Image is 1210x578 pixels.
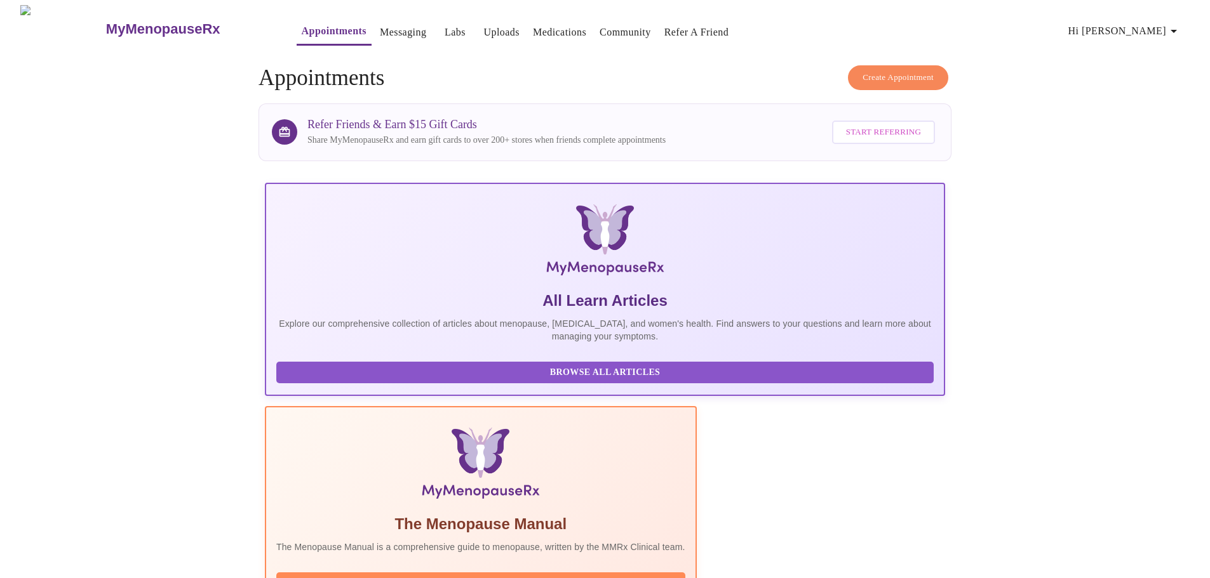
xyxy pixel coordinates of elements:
a: Appointments [302,22,366,40]
button: Messaging [375,20,431,45]
img: Menopause Manual [341,428,620,504]
h5: The Menopause Manual [276,514,685,534]
a: Start Referring [829,114,938,150]
span: Hi [PERSON_NAME] [1068,22,1181,40]
p: The Menopause Manual is a comprehensive guide to menopause, written by the MMRx Clinical team. [276,541,685,553]
button: Appointments [297,18,372,46]
h5: All Learn Articles [276,291,934,311]
p: Explore our comprehensive collection of articles about menopause, [MEDICAL_DATA], and women's hea... [276,317,934,343]
span: Browse All Articles [289,365,921,381]
a: Community [600,23,651,41]
button: Medications [528,20,591,45]
h3: MyMenopauseRx [106,21,220,37]
a: Refer a Friend [664,23,729,41]
button: Community [595,20,656,45]
button: Hi [PERSON_NAME] [1063,18,1186,44]
a: Labs [445,23,466,41]
a: Uploads [483,23,520,41]
button: Create Appointment [848,65,948,90]
span: Create Appointment [863,70,934,85]
a: Browse All Articles [276,366,937,377]
a: Messaging [380,23,426,41]
button: Labs [434,20,475,45]
button: Browse All Articles [276,362,934,384]
a: MyMenopauseRx [104,7,271,51]
img: MyMenopauseRx Logo [379,204,831,280]
button: Start Referring [832,121,935,144]
h3: Refer Friends & Earn $15 Gift Cards [307,118,666,131]
button: Uploads [478,20,525,45]
h4: Appointments [259,65,951,91]
button: Refer a Friend [659,20,734,45]
a: Medications [533,23,586,41]
span: Start Referring [846,125,921,140]
img: MyMenopauseRx Logo [20,5,104,53]
p: Share MyMenopauseRx and earn gift cards to over 200+ stores when friends complete appointments [307,134,666,147]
